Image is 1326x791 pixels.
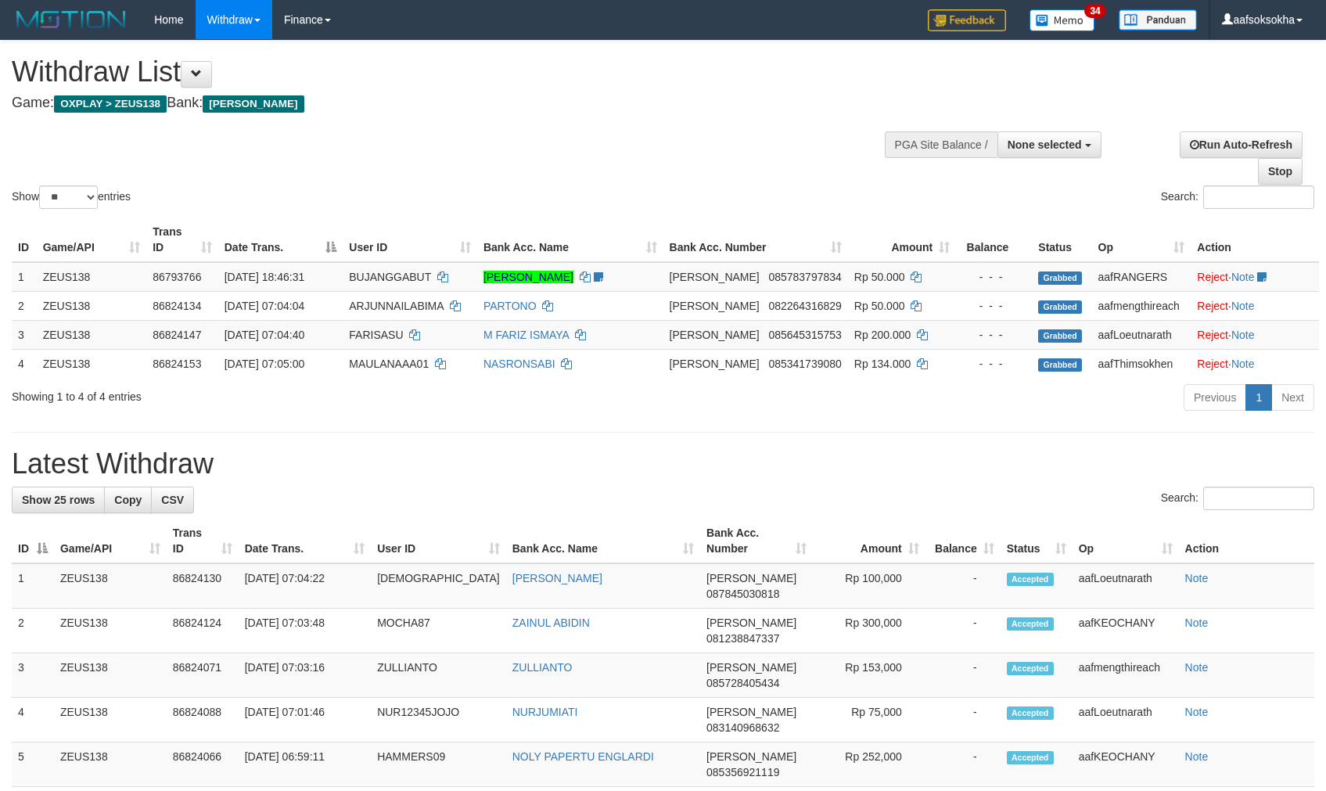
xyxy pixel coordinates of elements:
span: [PERSON_NAME] [706,617,796,629]
span: [PERSON_NAME] [670,300,760,312]
td: Rp 153,000 [813,653,925,698]
a: Reject [1197,329,1228,341]
span: 86824134 [153,300,201,312]
th: Date Trans.: activate to sort column ascending [239,519,371,563]
span: Rp 200.000 [854,329,911,341]
span: 34 [1084,4,1105,18]
span: Grabbed [1038,358,1082,372]
td: ZEUS138 [54,563,167,609]
span: Accepted [1007,751,1054,764]
th: Trans ID: activate to sort column ascending [167,519,239,563]
td: Rp 300,000 [813,609,925,653]
td: [DATE] 07:01:46 [239,698,371,742]
td: - [925,609,1001,653]
th: User ID: activate to sort column ascending [371,519,506,563]
div: PGA Site Balance / [885,131,997,158]
td: 4 [12,698,54,742]
td: 86824088 [167,698,239,742]
th: Game/API: activate to sort column ascending [54,519,167,563]
td: ZEUS138 [37,291,146,320]
td: 86824124 [167,609,239,653]
td: HAMMERS09 [371,742,506,787]
td: aafKEOCHANY [1073,609,1179,653]
span: Rp 50.000 [854,271,905,283]
a: Note [1185,750,1209,763]
a: Stop [1258,158,1303,185]
span: [PERSON_NAME] [670,358,760,370]
a: PARTONO [483,300,537,312]
div: Showing 1 to 4 of 4 entries [12,383,541,404]
td: [DATE] 06:59:11 [239,742,371,787]
select: Showentries [39,185,98,209]
th: Op: activate to sort column ascending [1073,519,1179,563]
th: Status: activate to sort column ascending [1001,519,1073,563]
td: - [925,563,1001,609]
span: [PERSON_NAME] [670,271,760,283]
span: Copy 087845030818 to clipboard [706,588,779,600]
td: ZEUS138 [37,320,146,349]
td: · [1191,349,1319,378]
a: Copy [104,487,152,513]
span: Copy 085356921119 to clipboard [706,766,779,778]
td: ZEUS138 [54,698,167,742]
a: NASRONSABI [483,358,555,370]
span: None selected [1008,138,1082,151]
th: Op: activate to sort column ascending [1092,218,1191,262]
span: [PERSON_NAME] [706,572,796,584]
span: Accepted [1007,662,1054,675]
th: Action [1179,519,1314,563]
span: Accepted [1007,617,1054,631]
a: NURJUMIATI [512,706,578,718]
a: Reject [1197,300,1228,312]
span: [PERSON_NAME] [203,95,304,113]
a: Show 25 rows [12,487,105,513]
a: Reject [1197,271,1228,283]
div: - - - [962,269,1026,285]
a: ZAINUL ABIDIN [512,617,590,629]
h1: Withdraw List [12,56,868,88]
div: - - - [962,327,1026,343]
span: FARISASU [349,329,403,341]
th: Game/API: activate to sort column ascending [37,218,146,262]
td: aafLoeutnarath [1073,698,1179,742]
span: Accepted [1007,573,1054,586]
img: panduan.png [1119,9,1197,31]
a: Next [1271,384,1314,411]
span: MAULANAAA01 [349,358,429,370]
a: [PERSON_NAME] [483,271,573,283]
img: MOTION_logo.png [12,8,131,31]
td: 3 [12,320,37,349]
span: Copy 085645315753 to clipboard [768,329,841,341]
td: ZEUS138 [54,609,167,653]
td: Rp 252,000 [813,742,925,787]
span: [DATE] 07:05:00 [225,358,304,370]
td: ZEUS138 [54,653,167,698]
a: Note [1185,572,1209,584]
th: Balance [956,218,1032,262]
a: 1 [1245,384,1272,411]
a: Note [1185,617,1209,629]
span: Copy 085783797834 to clipboard [768,271,841,283]
span: Accepted [1007,707,1054,720]
td: aafmengthireach [1092,291,1191,320]
td: 3 [12,653,54,698]
span: Rp 50.000 [854,300,905,312]
td: [DATE] 07:04:22 [239,563,371,609]
a: Reject [1197,358,1228,370]
span: Copy 082264316829 to clipboard [768,300,841,312]
a: Note [1185,706,1209,718]
a: Note [1231,271,1255,283]
th: Bank Acc. Name: activate to sort column ascending [506,519,700,563]
td: Rp 100,000 [813,563,925,609]
td: ZEUS138 [37,262,146,292]
td: - [925,742,1001,787]
label: Search: [1161,185,1314,209]
td: Rp 75,000 [813,698,925,742]
span: BUJANGGABUT [349,271,431,283]
td: 2 [12,291,37,320]
a: NOLY PAPERTU ENGLARDI [512,750,654,763]
th: ID [12,218,37,262]
a: Note [1231,300,1255,312]
span: 86824153 [153,358,201,370]
th: Bank Acc. Number: activate to sort column ascending [700,519,813,563]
